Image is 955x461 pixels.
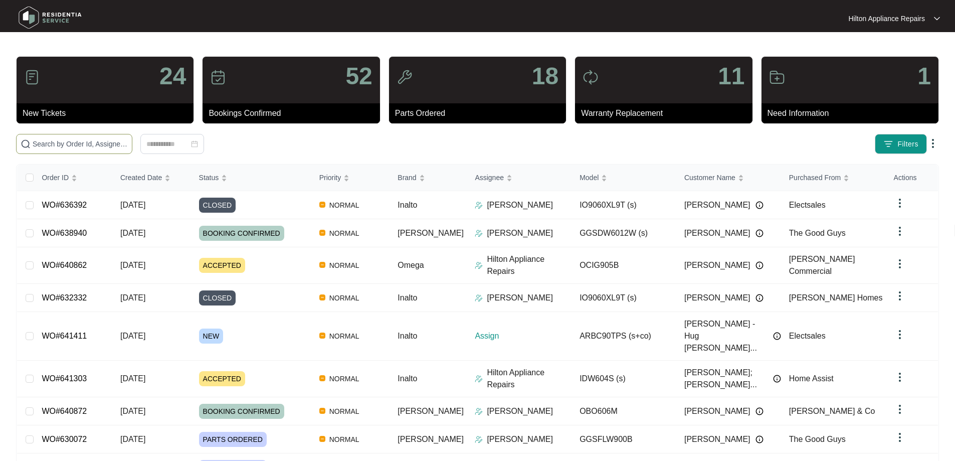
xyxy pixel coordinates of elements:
span: Order ID [42,172,69,183]
th: Model [571,165,676,191]
span: NORMAL [325,292,363,304]
img: dropdown arrow [894,329,906,341]
a: WO#630072 [42,435,87,443]
p: 18 [532,64,558,88]
img: icon [769,69,785,85]
p: Hilton Appliance Repairs [487,253,571,277]
img: dropdown arrow [894,371,906,383]
span: BOOKING CONFIRMED [199,226,284,241]
span: BOOKING CONFIRMED [199,404,284,419]
img: icon [24,69,40,85]
img: Info icon [773,332,781,340]
img: Assigner Icon [475,229,483,237]
span: [PERSON_NAME] [684,292,750,304]
p: Parts Ordered [395,107,566,119]
th: Assignee [467,165,571,191]
span: The Good Guys [789,229,846,237]
span: CLOSED [199,290,236,305]
span: Status [199,172,219,183]
img: Info icon [755,261,763,269]
img: icon [397,69,413,85]
span: [DATE] [120,407,145,415]
span: [PERSON_NAME] [398,229,464,237]
th: Brand [390,165,467,191]
span: [PERSON_NAME] [398,435,464,443]
img: residentia service logo [15,3,85,33]
p: 1 [917,64,931,88]
span: [DATE] [120,293,145,302]
img: dropdown arrow [894,258,906,270]
img: Info icon [755,407,763,415]
th: Created Date [112,165,191,191]
img: dropdown arrow [894,225,906,237]
p: Need Information [768,107,938,119]
p: 11 [718,64,744,88]
span: [PERSON_NAME] & Co [789,407,875,415]
img: dropdown arrow [894,197,906,209]
span: Assignee [475,172,504,183]
img: dropdown arrow [934,16,940,21]
span: [PERSON_NAME] - Hug [PERSON_NAME]... [684,318,768,354]
span: Inalto [398,374,417,383]
img: filter icon [883,139,893,149]
p: 24 [159,64,186,88]
td: OCIG905B [571,247,676,284]
span: [DATE] [120,229,145,237]
a: WO#632332 [42,293,87,302]
span: [DATE] [120,374,145,383]
img: Info icon [773,375,781,383]
img: Vercel Logo [319,408,325,414]
img: Assigner Icon [475,201,483,209]
span: [DATE] [120,435,145,443]
span: Home Assist [789,374,834,383]
a: WO#640862 [42,261,87,269]
img: Vercel Logo [319,262,325,268]
img: Vercel Logo [319,230,325,236]
span: ACCEPTED [199,258,245,273]
img: icon [583,69,599,85]
span: PARTS ORDERED [199,432,267,447]
th: Status [191,165,311,191]
span: [DATE] [120,261,145,269]
span: Inalto [398,293,417,302]
span: NORMAL [325,433,363,445]
span: Omega [398,261,424,269]
img: Vercel Logo [319,436,325,442]
span: Purchased From [789,172,841,183]
span: NORMAL [325,199,363,211]
img: Assigner Icon [475,375,483,383]
p: Warranty Replacement [581,107,752,119]
span: [PERSON_NAME] [398,407,464,415]
span: [DATE] [120,332,145,340]
span: [PERSON_NAME] [684,227,750,239]
p: Hilton Appliance Repairs [487,367,571,391]
a: WO#641303 [42,374,87,383]
td: GGSFLW900B [571,425,676,453]
img: Vercel Logo [319,202,325,208]
img: dropdown arrow [894,403,906,415]
a: WO#636392 [42,201,87,209]
span: [PERSON_NAME] Commercial [789,255,855,275]
img: Assigner Icon [475,261,483,269]
img: Info icon [755,229,763,237]
span: Priority [319,172,341,183]
img: dropdown arrow [894,431,906,443]
td: ARBC90TPS (s+co) [571,312,676,361]
p: Hilton Appliance Repairs [848,14,925,24]
td: IO9060XL9T (s) [571,284,676,312]
p: [PERSON_NAME] [487,199,553,211]
img: Info icon [755,201,763,209]
span: NORMAL [325,227,363,239]
span: The Good Guys [789,435,846,443]
span: Brand [398,172,416,183]
span: [DATE] [120,201,145,209]
span: ACCEPTED [199,371,245,386]
span: Electsales [789,332,826,340]
img: dropdown arrow [894,290,906,302]
img: search-icon [21,139,31,149]
td: GGSDW6012W (s) [571,219,676,247]
img: dropdown arrow [927,137,939,149]
span: NORMAL [325,330,363,342]
input: Search by Order Id, Assignee Name, Customer Name, Brand and Model [33,138,128,149]
a: WO#638940 [42,229,87,237]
